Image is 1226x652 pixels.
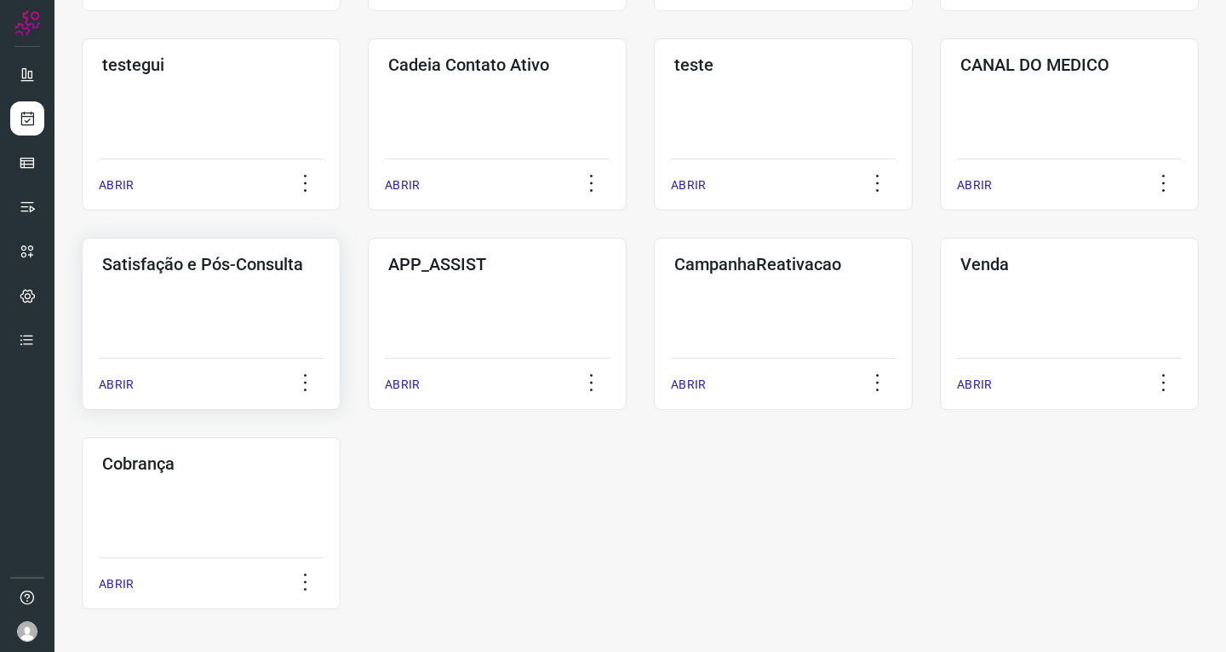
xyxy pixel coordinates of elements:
[957,376,992,394] p: ABRIR
[388,254,606,274] h3: APP_ASSIST
[957,176,992,194] p: ABRIR
[102,55,320,75] h3: testegui
[99,376,134,394] p: ABRIR
[388,55,606,75] h3: Cadeia Contato Ativo
[102,453,320,474] h3: Cobrança
[674,55,892,75] h3: teste
[385,176,420,194] p: ABRIR
[960,254,1178,274] h3: Venda
[385,376,420,394] p: ABRIR
[17,621,37,642] img: avatar-user-boy.jpg
[674,254,892,274] h3: CampanhaReativacao
[671,176,706,194] p: ABRIR
[671,376,706,394] p: ABRIR
[14,10,40,36] img: Logo
[960,55,1178,75] h3: CANAL DO MEDICO
[99,176,134,194] p: ABRIR
[99,575,134,593] p: ABRIR
[102,254,320,274] h3: Satisfação e Pós-Consulta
